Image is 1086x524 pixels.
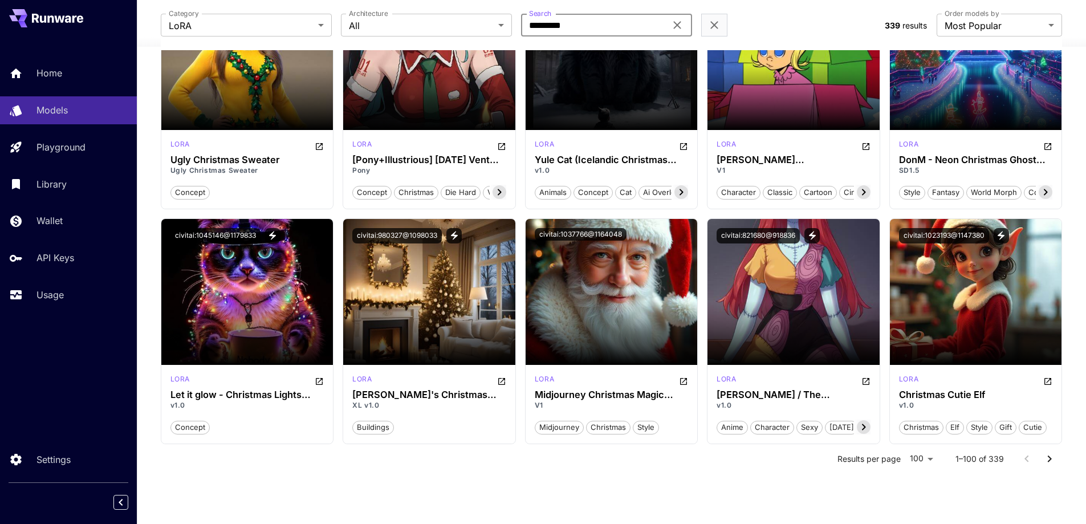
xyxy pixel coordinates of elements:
[349,19,494,33] span: All
[529,9,551,18] label: Search
[946,420,964,434] button: elf
[573,185,613,200] button: concept
[800,187,836,198] span: cartoon
[170,420,210,434] button: concept
[535,422,583,433] span: midjourney
[750,420,794,434] button: character
[36,103,68,117] p: Models
[945,9,999,18] label: Order models by
[535,228,627,241] button: civitai:1037766@1164048
[535,420,584,434] button: midjourney
[1043,374,1052,388] button: Open in CivitAI
[394,187,438,198] span: christmas
[946,422,963,433] span: elf
[995,420,1016,434] button: gift
[717,422,747,433] span: anime
[352,185,392,200] button: concept
[535,139,554,153] div: SD 1.5
[763,187,796,198] span: classic
[441,187,480,198] span: die hard
[352,389,506,400] h3: [PERSON_NAME]'s Christmas Room
[899,155,1053,165] div: DonM - Neon Christmas Ghost Style [SD1.5, SDXL]
[885,21,900,30] span: 339
[36,214,63,228] p: Wallet
[446,228,462,243] button: View trigger words
[36,251,74,265] p: API Keys
[36,288,64,302] p: Usage
[497,139,506,153] button: Open in CivitAI
[170,139,190,149] p: lora
[441,185,481,200] button: die hard
[170,228,261,243] button: civitai:1045146@1179833
[707,18,721,33] button: Clear filters (1)
[352,139,372,153] div: Pony
[36,177,67,191] p: Library
[574,187,612,198] span: concept
[349,9,388,18] label: Architecture
[840,187,860,198] span: cin
[899,389,1053,400] h3: Christmas Cutie Elf
[994,228,1009,243] button: View trigger words
[170,374,190,384] p: lora
[315,139,324,153] button: Open in CivitAI
[900,187,925,198] span: style
[717,165,871,176] p: V1
[535,155,689,165] h3: Yule Cat (Icelandic Christmas Folklore)
[535,185,571,200] button: animals
[899,374,918,388] div: SDXL 1.0
[170,400,324,411] p: v1.0
[763,185,797,200] button: classic
[967,187,1021,198] span: world morph
[945,19,1044,33] span: Most Popular
[995,422,1016,433] span: gift
[535,187,571,198] span: animals
[902,21,927,30] span: results
[1024,187,1067,198] span: concepts
[955,453,1004,465] p: 1–100 of 339
[1019,420,1047,434] button: cutie
[1024,185,1067,200] button: concepts
[616,187,636,198] span: cat
[352,155,506,165] h3: [Pony+Illustrious] [DATE] Vent Crawl (Die Hard) /「ダイ・ハード 」のエアダクトシーン
[587,422,630,433] span: christmas
[799,185,837,200] button: cartoon
[497,374,506,388] button: Open in CivitAI
[352,374,372,384] p: lora
[717,400,871,411] p: v1.0
[966,185,1022,200] button: world morph
[899,420,943,434] button: christmas
[352,420,394,434] button: buildings
[535,374,554,388] div: FLUX.1 D
[928,185,964,200] button: fantasy
[170,374,190,388] div: FLUX.1 D
[899,374,918,384] p: lora
[113,495,128,510] button: Collapse sidebar
[535,139,554,149] p: lora
[170,185,210,200] button: concept
[717,155,871,165] h3: [PERSON_NAME] [PERSON_NAME] Who (How the Grinch stole christmas 1966)
[717,185,760,200] button: character
[717,187,760,198] span: character
[170,155,324,165] h3: Ugly Christmas Sweater
[615,185,636,200] button: cat
[899,185,925,200] button: style
[352,139,372,149] p: lora
[353,422,393,433] span: buildings
[717,228,800,243] button: civitai:821680@918836
[1043,139,1052,153] button: Open in CivitAI
[837,453,901,465] p: Results per page
[1019,422,1046,433] span: cutie
[967,422,992,433] span: style
[899,165,1053,176] p: SD1.5
[352,155,506,165] div: [Pony+Illustrious] Christmas Eve Vent Crawl (Die Hard) /「ダイ・ハード 」のエアダクトシーン
[483,187,548,198] span: ventilation shaft
[36,66,62,80] p: Home
[679,374,688,388] button: Open in CivitAI
[825,420,859,434] button: [DATE]
[825,422,858,433] span: [DATE]
[352,165,506,176] p: Pony
[353,187,391,198] span: concept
